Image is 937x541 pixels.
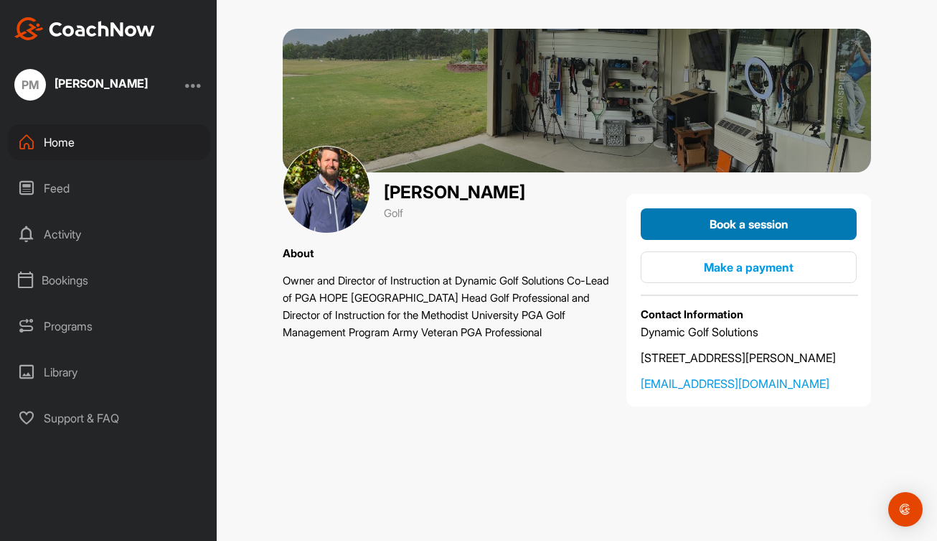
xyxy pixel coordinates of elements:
[283,246,314,260] label: About
[8,170,210,206] div: Feed
[710,217,788,231] span: Book a session
[14,69,46,101] div: PM
[641,349,857,366] p: [STREET_ADDRESS][PERSON_NAME]
[888,492,923,527] div: Open Intercom Messenger
[641,208,857,240] button: Book a session
[641,375,857,392] a: [EMAIL_ADDRESS][DOMAIN_NAME]
[704,260,794,274] span: Make a payment
[55,78,148,89] div: [PERSON_NAME]
[8,216,210,252] div: Activity
[384,180,525,205] p: [PERSON_NAME]
[641,323,857,341] p: Dynamic Golf Solutions
[8,124,210,160] div: Home
[8,400,210,436] div: Support & FAQ
[641,251,857,283] button: Make a payment
[8,354,210,390] div: Library
[384,205,525,222] p: Golf
[283,272,609,341] p: Owner and Director of Instruction at Dynamic Golf Solutions Co-Lead of PGA HOPE [GEOGRAPHIC_DATA]...
[641,307,857,323] p: Contact Information
[283,146,370,233] img: cover
[8,308,210,344] div: Programs
[14,17,155,40] img: CoachNow
[283,29,871,172] img: cover
[8,262,210,298] div: Bookings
